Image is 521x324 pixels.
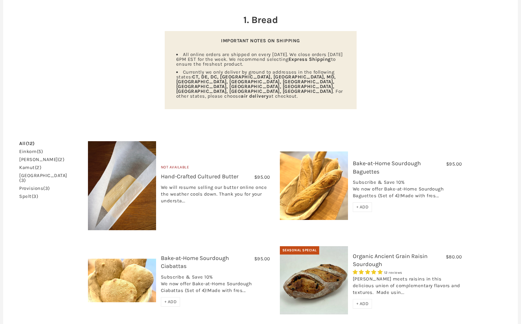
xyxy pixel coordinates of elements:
[161,274,270,297] div: Subscribe & Save 10% We now offer Bake-at-Home Sourdough Ciabattas (Set of 4)!Made with fres...
[176,69,343,99] span: Currently we only deliver by ground to addresses in the following states: . For other states, ple...
[446,161,462,167] span: $95.00
[161,184,270,207] div: We will resume selling our butter online once the weather cools down. Thank you for your understa...
[353,160,421,175] a: Bake-at-Home Sourdough Baguettes
[32,193,38,199] span: (3)
[176,52,343,67] span: All online orders are shipped on every [DATE]. We close orders [DATE] 6PM EST for the week. We re...
[254,174,270,180] span: $95.00
[19,194,38,199] a: spelt(3)
[19,157,64,162] a: [PERSON_NAME](2)
[241,93,269,99] strong: air delivery
[353,299,372,309] div: + ADD
[19,149,43,154] a: einkorn(5)
[19,186,50,191] a: provisions(3)
[161,297,180,307] div: + ADD
[353,276,462,299] div: [PERSON_NAME] meets raisins in this delicious union of complementary flavors and textures. Made u...
[43,185,50,191] span: (3)
[19,173,67,183] a: [GEOGRAPHIC_DATA](3)
[280,246,348,314] img: Organic Ancient Grain Raisin Sourdough
[356,204,369,210] span: + ADD
[353,269,384,275] span: 5.00 stars
[221,38,300,44] strong: IMPORTANT NOTES ON SHIPPING
[384,271,402,275] span: 12 reviews
[35,165,42,170] span: (2)
[161,173,239,180] a: Hand-Crafted Cultured Butter
[176,74,336,94] strong: CT, DE, DC, [GEOGRAPHIC_DATA], [GEOGRAPHIC_DATA], MD, [GEOGRAPHIC_DATA], [GEOGRAPHIC_DATA], [GEOG...
[88,141,156,230] img: Hand-Crafted Cultured Butter
[19,141,35,146] a: All(12)
[353,253,428,268] a: Organic Ancient Grain Raisin Sourdough
[353,202,372,212] div: + ADD
[161,164,270,173] div: Not Available
[288,56,331,62] strong: Express Shipping
[88,259,156,302] img: Bake-at-Home Sourdough Ciabattas
[356,301,369,306] span: + ADD
[161,255,229,270] a: Bake-at-Home Sourdough Ciabattas
[280,151,348,220] img: Bake-at-Home Sourdough Baguettes
[353,179,462,202] div: Subscribe & Save 10% We now offer Bake-at-Home Sourdough Baguettes (Set of 4)!Made with fres...
[26,141,35,146] span: (12)
[254,256,270,262] span: $95.00
[19,177,26,183] span: (3)
[164,299,177,304] span: + ADD
[446,254,462,260] span: $80.00
[280,246,319,255] div: Seasonal Special
[165,13,357,27] h2: 1. Bread
[19,165,41,170] a: kamut(2)
[58,157,65,162] span: (2)
[37,149,43,154] span: (5)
